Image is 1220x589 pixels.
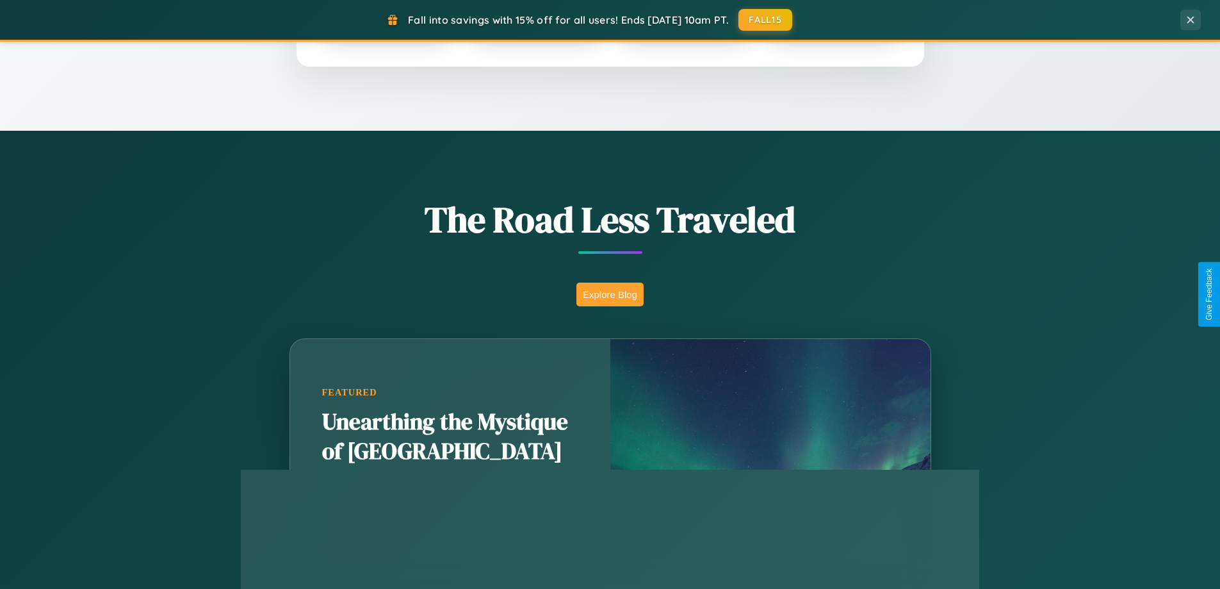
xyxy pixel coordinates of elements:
h1: The Road Less Traveled [226,195,995,244]
span: Fall into savings with 15% off for all users! Ends [DATE] 10am PT. [408,13,729,26]
div: Read more → [322,535,578,548]
p: Discover the Extraordinary Landscapes and Enchanting Secrets on The Road Less Traveled. [322,479,578,515]
button: Explore Blog [576,283,644,306]
div: Give Feedback [1205,269,1214,320]
button: FALL15 [738,9,792,31]
h2: Unearthing the Mystique of [GEOGRAPHIC_DATA] [322,408,578,467]
div: Featured [322,387,578,398]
